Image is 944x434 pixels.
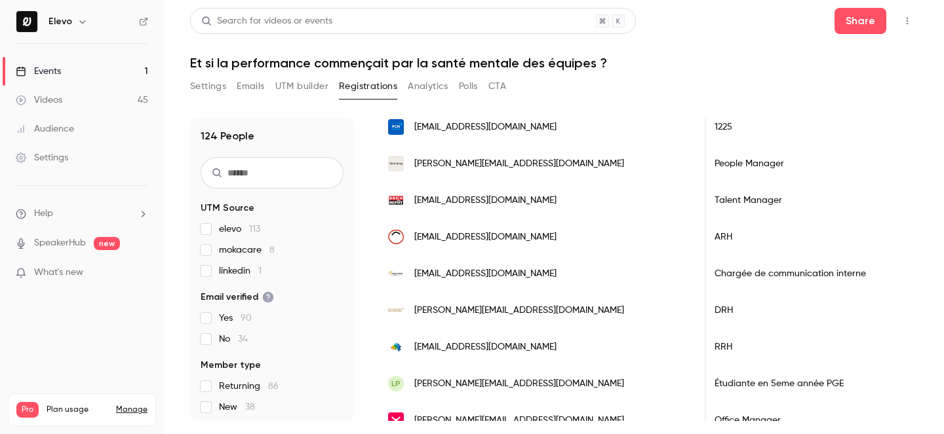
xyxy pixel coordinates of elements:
li: help-dropdown-opener [16,207,148,221]
span: Member type [201,359,261,372]
button: Polls [459,76,478,97]
span: 86 [268,382,279,391]
div: Search for videos or events [201,14,332,28]
div: Videos [16,94,62,107]
span: 34 [238,335,248,344]
span: mokacare [219,244,275,257]
span: Help [34,207,53,221]
span: What's new [34,266,83,280]
button: CTA [488,76,506,97]
span: 8 [269,245,275,255]
span: [PERSON_NAME][EMAIL_ADDRESS][DOMAIN_NAME] [414,414,624,427]
span: [EMAIL_ADDRESS][DOMAIN_NAME] [414,340,557,354]
span: [PERSON_NAME][EMAIL_ADDRESS][DOMAIN_NAME] [414,304,624,317]
a: SpeakerHub [34,236,86,250]
button: Analytics [408,76,448,97]
img: merchery.co [388,156,404,172]
button: Share [835,8,886,34]
button: UTM builder [275,76,328,97]
button: Settings [190,76,226,97]
span: No [219,333,248,346]
iframe: Noticeable Trigger [132,267,148,279]
span: 113 [249,225,260,234]
div: Settings [16,151,68,164]
img: bodih.fr [388,229,404,245]
span: 90 [241,314,252,323]
span: [EMAIL_ADDRESS][DOMAIN_NAME] [414,267,557,281]
button: Registrations [339,76,397,97]
span: 38 [245,403,255,412]
span: Yes [219,312,252,325]
div: Events [16,65,61,78]
span: [EMAIL_ADDRESS][DOMAIN_NAME] [414,194,557,208]
span: UTM Source [201,202,254,215]
span: Returning [219,380,279,393]
span: linkedin [219,264,262,278]
h6: Elevo [49,15,72,28]
img: pcnphysio.com [388,119,404,135]
img: sollyazar.com [388,266,404,281]
span: Pro [16,402,39,418]
a: Manage [116,405,147,415]
div: Audience [16,122,74,136]
span: [EMAIL_ADDRESS][DOMAIN_NAME] [414,230,557,244]
span: [PERSON_NAME][EMAIL_ADDRESS][DOMAIN_NAME] [414,157,624,171]
button: Emails [237,76,264,97]
img: sensipode.com [388,412,404,428]
span: [EMAIL_ADDRESS][DOMAIN_NAME] [414,120,557,134]
span: New [219,401,255,414]
span: Plan usage [47,405,108,415]
h1: 124 People [201,128,254,144]
img: performancesgroup.com [388,339,404,355]
img: Elevo [16,11,37,32]
span: elevo [219,223,260,236]
span: new [94,237,120,250]
img: bricodepot.com [388,192,404,208]
span: Email verified [201,291,274,304]
h1: Et si la performance commençait par la santé mentale des équipes ? [190,55,918,71]
span: LP [391,378,401,389]
img: groupe-hexagone.com [388,302,404,318]
span: [PERSON_NAME][EMAIL_ADDRESS][DOMAIN_NAME] [414,377,624,391]
span: 1 [258,266,262,276]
